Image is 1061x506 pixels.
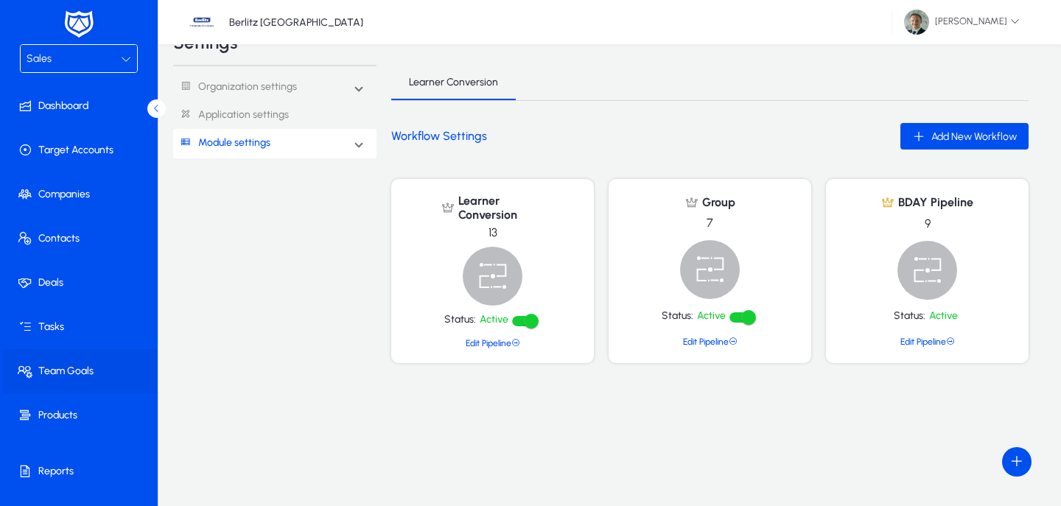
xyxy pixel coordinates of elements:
[3,364,161,379] span: Team Goals
[3,449,161,493] a: Reports
[697,310,729,323] span: Active
[489,222,497,247] span: 13
[391,127,487,145] span: Workflow Settings
[188,8,216,36] img: 37.jpg
[897,241,957,300] img: pipeline.svg
[3,187,161,202] span: Companies
[409,77,498,88] span: Learner Conversion
[173,74,297,101] a: Organization settings
[904,10,929,35] img: 81.jpg
[173,129,377,158] mat-expansion-panel-header: Module settings
[27,52,52,65] span: Sales
[229,16,363,29] p: Berlitz [GEOGRAPHIC_DATA]
[3,349,161,393] a: Team Goals
[3,99,161,113] span: Dashboard
[900,337,955,347] a: Edit Pipeline
[900,123,1029,150] button: Add New Workflow
[480,314,512,326] span: Active
[3,128,161,172] a: Target Accounts
[698,195,735,209] span: Group
[894,195,973,209] span: BDAY Pipeline
[444,314,480,326] span: Status:
[894,310,929,323] span: Status:
[904,10,1020,35] span: [PERSON_NAME]
[466,338,520,348] a: Edit Pipeline
[3,408,161,423] span: Products
[3,84,161,128] a: Dashboard
[680,240,740,299] img: pipeline.svg
[463,247,522,306] img: pipeline.svg
[3,464,161,479] span: Reports
[3,393,161,438] a: Products
[683,337,738,347] a: Edit Pipeline
[3,217,161,261] a: Contacts
[173,130,270,157] a: Module settings
[3,320,161,334] span: Tasks
[173,102,377,129] a: Application settings
[173,34,237,52] h3: Settings
[925,213,931,238] span: 9
[60,9,97,40] img: white-logo.png
[892,9,1032,35] button: [PERSON_NAME]
[3,305,161,349] a: Tasks
[3,275,161,290] span: Deals
[173,72,377,102] mat-expansion-panel-header: Organization settings
[3,143,161,158] span: Target Accounts
[3,261,161,305] a: Deals
[662,310,697,323] span: Status:
[707,212,713,237] span: 7
[931,130,1017,143] span: Add New Workflow
[929,310,962,323] span: Active
[455,194,544,222] span: Learner Conversion
[3,172,161,217] a: Companies
[3,231,161,246] span: Contacts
